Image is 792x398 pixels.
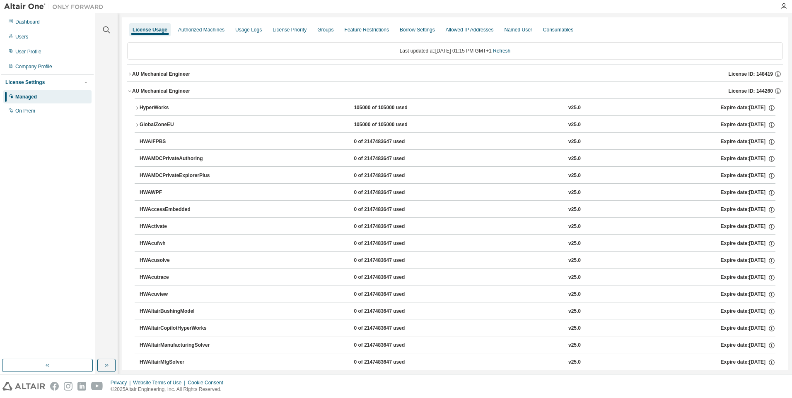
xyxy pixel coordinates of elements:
[140,269,775,287] button: HWAcutrace0 of 2147483647 usedv25.0Expire date:[DATE]
[15,94,37,100] div: Managed
[140,240,214,247] div: HWAcufwh
[15,48,41,55] div: User Profile
[15,19,40,25] div: Dashboard
[354,359,428,366] div: 0 of 2147483647 used
[4,2,108,11] img: Altair One
[140,121,214,129] div: GlobalZoneEU
[720,138,775,146] div: Expire date: [DATE]
[568,172,581,180] div: v25.0
[2,382,45,391] img: altair_logo.svg
[568,138,581,146] div: v25.0
[354,325,428,332] div: 0 of 2147483647 used
[91,382,103,391] img: youtube.svg
[140,336,775,355] button: HWAltairManufacturingSolver0 of 2147483647 usedv25.0Expire date:[DATE]
[729,88,773,94] span: License ID: 144260
[127,82,783,100] button: AU Mechanical EngineerLicense ID: 144260
[354,274,428,281] div: 0 of 2147483647 used
[140,155,214,163] div: HWAMDCPrivateAuthoring
[400,26,435,33] div: Borrow Settings
[140,218,775,236] button: HWActivate0 of 2147483647 usedv25.0Expire date:[DATE]
[354,308,428,315] div: 0 of 2147483647 used
[720,291,775,298] div: Expire date: [DATE]
[15,108,35,114] div: On Prem
[235,26,262,33] div: Usage Logs
[568,189,581,197] div: v25.0
[140,189,214,197] div: HWAWPF
[720,104,775,112] div: Expire date: [DATE]
[354,172,428,180] div: 0 of 2147483647 used
[140,167,775,185] button: HWAMDCPrivateExplorerPlus0 of 2147483647 usedv25.0Expire date:[DATE]
[720,223,775,230] div: Expire date: [DATE]
[140,206,214,213] div: HWAccessEmbedded
[720,155,775,163] div: Expire date: [DATE]
[720,121,775,129] div: Expire date: [DATE]
[345,26,389,33] div: Feature Restrictions
[504,26,532,33] div: Named User
[140,201,775,219] button: HWAccessEmbedded0 of 2147483647 usedv25.0Expire date:[DATE]
[568,325,581,332] div: v25.0
[354,257,428,264] div: 0 of 2147483647 used
[132,88,190,94] div: AU Mechanical Engineer
[127,65,783,83] button: AU Mechanical EngineerLicense ID: 148419
[140,302,775,321] button: HWAltairBushingModel0 of 2147483647 usedv25.0Expire date:[DATE]
[446,26,494,33] div: Allowed IP Addresses
[720,274,775,281] div: Expire date: [DATE]
[720,206,775,213] div: Expire date: [DATE]
[140,150,775,168] button: HWAMDCPrivateAuthoring0 of 2147483647 usedv25.0Expire date:[DATE]
[188,379,228,386] div: Cookie Consent
[354,240,428,247] div: 0 of 2147483647 used
[50,382,59,391] img: facebook.svg
[15,63,52,70] div: Company Profile
[140,133,775,151] button: HWAIFPBS0 of 2147483647 usedv25.0Expire date:[DATE]
[140,285,775,304] button: HWAcuview0 of 2147483647 usedv25.0Expire date:[DATE]
[132,71,190,77] div: AU Mechanical Engineer
[140,184,775,202] button: HWAWPF0 of 2147483647 usedv25.0Expire date:[DATE]
[135,99,775,117] button: HyperWorks105000 of 105000 usedv25.0Expire date:[DATE]
[127,42,783,60] div: Last updated at: [DATE] 01:15 PM GMT+1
[568,291,581,298] div: v25.0
[354,121,428,129] div: 105000 of 105000 used
[140,308,214,315] div: HWAltairBushingModel
[568,342,581,349] div: v25.0
[140,319,775,338] button: HWAltairCopilotHyperWorks0 of 2147483647 usedv25.0Expire date:[DATE]
[354,223,428,230] div: 0 of 2147483647 used
[720,325,775,332] div: Expire date: [DATE]
[354,104,428,112] div: 105000 of 105000 used
[354,138,428,146] div: 0 of 2147483647 used
[568,274,581,281] div: v25.0
[140,235,775,253] button: HWAcufwh0 of 2147483647 usedv25.0Expire date:[DATE]
[720,257,775,264] div: Expire date: [DATE]
[543,26,573,33] div: Consumables
[140,353,775,372] button: HWAltairMfgSolver0 of 2147483647 usedv25.0Expire date:[DATE]
[720,240,775,247] div: Expire date: [DATE]
[15,34,28,40] div: Users
[140,223,214,230] div: HWActivate
[133,379,188,386] div: Website Terms of Use
[135,116,775,134] button: GlobalZoneEU105000 of 105000 usedv25.0Expire date:[DATE]
[354,189,428,197] div: 0 of 2147483647 used
[354,155,428,163] div: 0 of 2147483647 used
[720,342,775,349] div: Expire date: [DATE]
[720,172,775,180] div: Expire date: [DATE]
[140,325,214,332] div: HWAltairCopilotHyperWorks
[140,172,214,180] div: HWAMDCPrivateExplorerPlus
[273,26,307,33] div: License Priority
[140,138,214,146] div: HWAIFPBS
[77,382,86,391] img: linkedin.svg
[140,359,214,366] div: HWAltairMfgSolver
[568,359,581,366] div: v25.0
[568,104,581,112] div: v25.0
[568,121,581,129] div: v25.0
[178,26,225,33] div: Authorized Machines
[111,386,228,393] p: © 2025 Altair Engineering, Inc. All Rights Reserved.
[64,382,72,391] img: instagram.svg
[568,308,581,315] div: v25.0
[133,26,167,33] div: License Usage
[493,48,510,54] a: Refresh
[568,257,581,264] div: v25.0
[568,240,581,247] div: v25.0
[568,223,581,230] div: v25.0
[140,274,214,281] div: HWAcutrace
[354,342,428,349] div: 0 of 2147483647 used
[140,252,775,270] button: HWAcusolve0 of 2147483647 usedv25.0Expire date:[DATE]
